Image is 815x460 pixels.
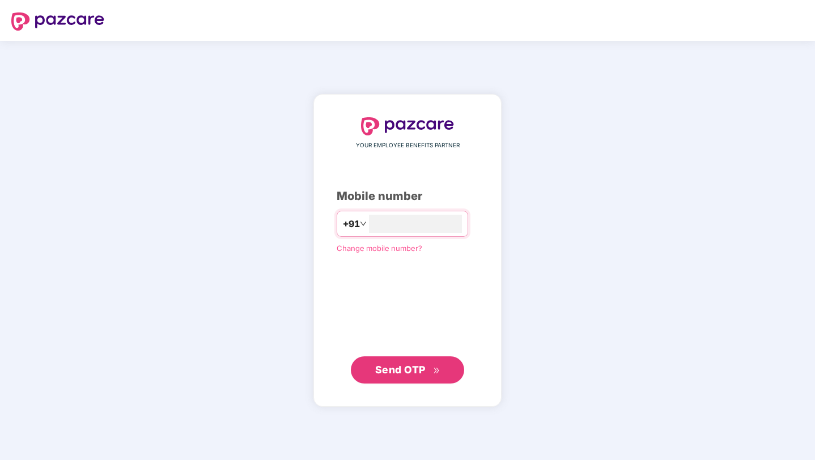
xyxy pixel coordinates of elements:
[361,117,454,135] img: logo
[11,12,104,31] img: logo
[356,141,460,150] span: YOUR EMPLOYEE BENEFITS PARTNER
[351,356,464,384] button: Send OTPdouble-right
[337,188,478,205] div: Mobile number
[337,244,422,253] a: Change mobile number?
[360,220,367,227] span: down
[343,217,360,231] span: +91
[375,364,426,376] span: Send OTP
[433,367,440,374] span: double-right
